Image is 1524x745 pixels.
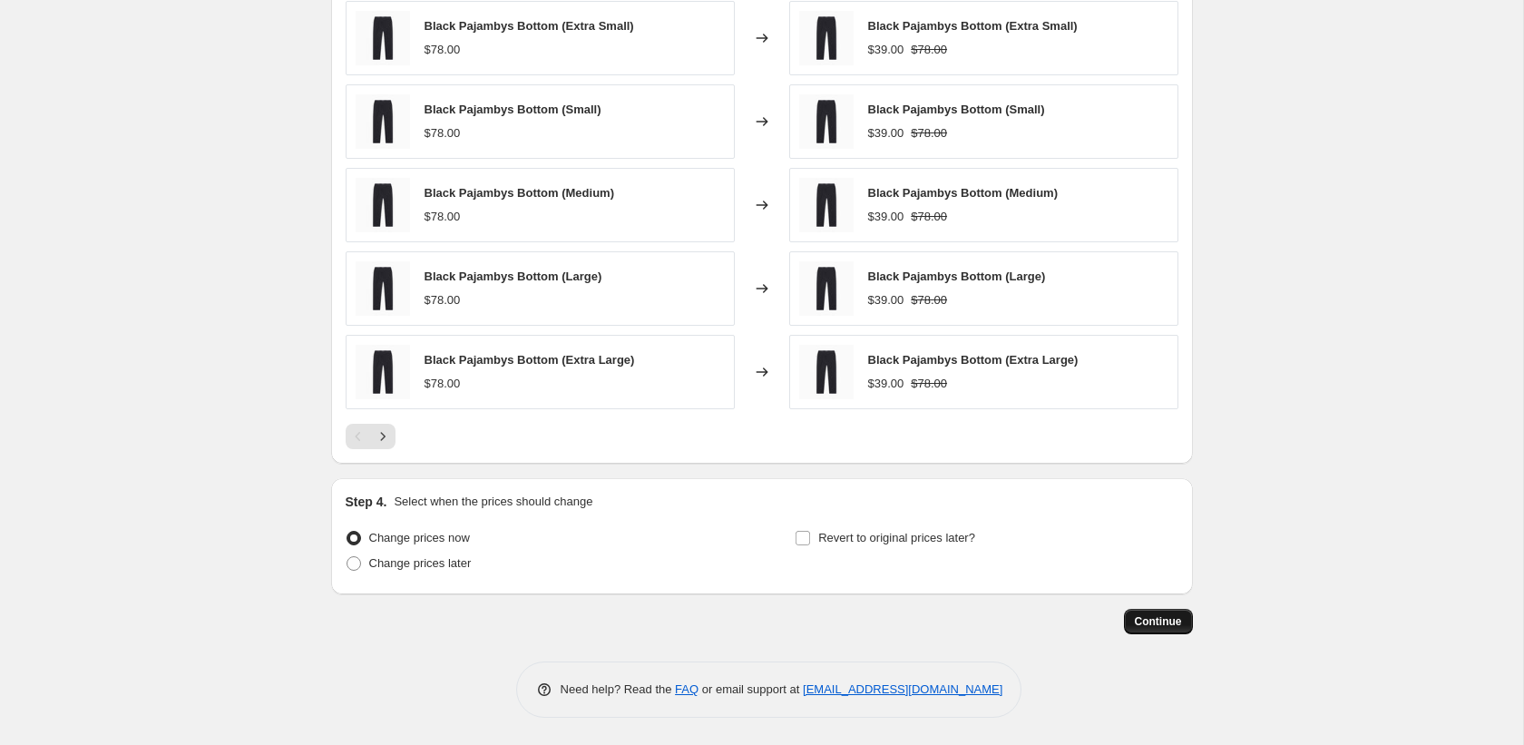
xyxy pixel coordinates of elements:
[346,493,387,511] h2: Step 4.
[425,291,461,309] div: $78.00
[911,375,947,393] strike: $78.00
[868,353,1079,367] span: Black Pajambys Bottom (Extra Large)
[425,41,461,59] div: $78.00
[356,345,410,399] img: Pajambys_Bottom_Black_80x.jpg
[818,531,975,544] span: Revert to original prices later?
[803,682,1002,696] a: [EMAIL_ADDRESS][DOMAIN_NAME]
[356,261,410,316] img: Pajambys_Bottom_Black_80x.jpg
[356,11,410,65] img: Pajambys_Bottom_Black_80x.jpg
[369,556,472,570] span: Change prices later
[356,178,410,232] img: Pajambys_Bottom_Black_80x.jpg
[911,208,947,226] strike: $78.00
[1135,614,1182,629] span: Continue
[799,11,854,65] img: Pajambys_Bottom_Black_80x.jpg
[698,682,803,696] span: or email support at
[868,103,1045,116] span: Black Pajambys Bottom (Small)
[425,124,461,142] div: $78.00
[799,261,854,316] img: Pajambys_Bottom_Black_80x.jpg
[394,493,592,511] p: Select when the prices should change
[868,208,904,226] div: $39.00
[346,424,396,449] nav: Pagination
[911,291,947,309] strike: $78.00
[370,424,396,449] button: Next
[425,103,601,116] span: Black Pajambys Bottom (Small)
[799,94,854,149] img: Pajambys_Bottom_Black_80x.jpg
[799,178,854,232] img: Pajambys_Bottom_Black_80x.jpg
[425,270,602,283] span: Black Pajambys Bottom (Large)
[868,291,904,309] div: $39.00
[369,531,470,544] span: Change prices now
[356,94,410,149] img: Pajambys_Bottom_Black_80x.jpg
[675,682,698,696] a: FAQ
[1124,609,1193,634] button: Continue
[868,270,1046,283] span: Black Pajambys Bottom (Large)
[868,375,904,393] div: $39.00
[799,345,854,399] img: Pajambys_Bottom_Black_80x.jpg
[425,353,635,367] span: Black Pajambys Bottom (Extra Large)
[425,375,461,393] div: $78.00
[868,186,1059,200] span: Black Pajambys Bottom (Medium)
[911,124,947,142] strike: $78.00
[868,124,904,142] div: $39.00
[868,41,904,59] div: $39.00
[425,19,634,33] span: Black Pajambys Bottom (Extra Small)
[561,682,676,696] span: Need help? Read the
[425,208,461,226] div: $78.00
[911,41,947,59] strike: $78.00
[868,19,1078,33] span: Black Pajambys Bottom (Extra Small)
[425,186,615,200] span: Black Pajambys Bottom (Medium)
